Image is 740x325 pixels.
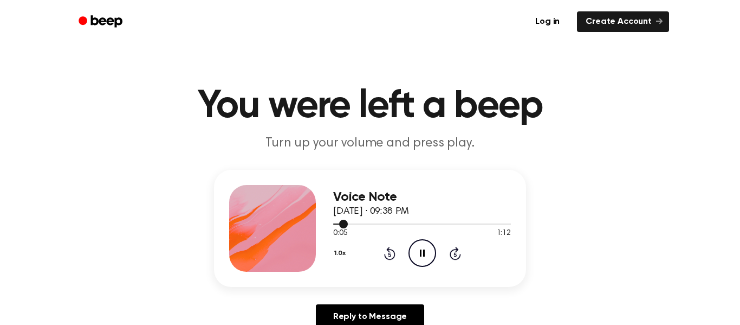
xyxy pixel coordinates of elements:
span: 0:05 [333,228,347,239]
p: Turn up your volume and press play. [162,135,578,152]
button: 1.0x [333,244,349,263]
a: Log in [524,9,570,34]
h3: Voice Note [333,190,511,205]
span: 1:12 [497,228,511,239]
a: Beep [71,11,132,33]
span: [DATE] · 09:38 PM [333,207,409,216]
a: Create Account [577,11,669,32]
h1: You were left a beep [93,87,647,126]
